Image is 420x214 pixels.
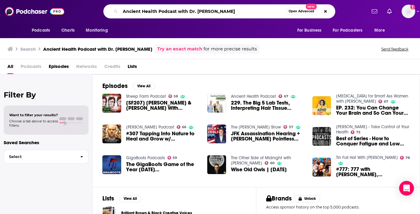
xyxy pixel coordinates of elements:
a: Sheep Farm Podcast [126,94,166,99]
a: ListsView All [102,195,141,202]
span: Monitoring [86,26,108,35]
h3: Search [20,46,36,52]
a: 57 [283,125,293,129]
span: Want to filter your results? [9,113,58,117]
a: ADHD for Smart Ass Women with Tracy Otsuka [336,93,408,104]
img: #307 Tapping Into Nature to Heal and Grow w/ Matt Roeske [102,125,121,143]
span: #777: 777 with [PERSON_NAME], [PERSON_NAME], [PERSON_NAME] [PERSON_NAME] and [PERSON_NAME] [336,167,410,177]
h3: Ancient Health Podcast with Dr. [PERSON_NAME] [43,46,152,52]
img: Best of Series - How to Conquer Fatigue and Low Energy [312,127,331,146]
a: 58 [168,94,178,98]
a: Kyle Kingsbury Podcast [126,125,174,130]
div: Open Intercom Messenger [399,181,414,196]
button: open menu [370,25,393,36]
span: Credits [104,61,120,74]
a: 229. The Big 5 Lab Tests, Interpreting Hair Tissue Mineral Analysis, and Importance of Building R... [231,100,305,111]
span: The GigaBoots Game of the Year [DATE] [GEOGRAPHIC_DATA] [Part 4] [126,162,200,172]
h2: Lists [102,195,114,202]
span: 57 [289,126,293,129]
span: EP. 232: You Can Change Your Brain and So Can Your Child with Neuroeducation Expert [PERSON_NAME] [336,105,410,116]
a: Show notifications dropdown [369,6,380,17]
a: Show notifications dropdown [385,6,394,17]
a: JFK Assassination Hearing + Cory Booker’s Pointless “Filibuster” Never Ends…Literally [231,131,305,141]
span: Select [4,155,75,159]
img: Wise Old Owls | 04-02-25 [207,155,226,174]
a: 67 [378,100,388,103]
a: 66 [177,125,187,129]
span: Podcasts [32,26,50,35]
span: 78 [406,157,410,159]
a: 59 [167,156,177,160]
svg: Add a profile image [410,5,415,10]
a: Best of Series - How to Conquer Fatigue and Low Energy [336,136,410,146]
button: View All [119,195,141,202]
a: #307 Tapping Into Nature to Heal and Grow w/ Matt Roeske [126,131,200,141]
input: Search podcasts, credits, & more... [120,6,286,16]
a: The Rich Zeoli Show [231,125,281,130]
img: User Profile [401,5,415,18]
span: 66 [182,126,186,129]
span: 73 [356,131,360,134]
p: Access sponsor history on the top 5,000 podcasts. [266,205,410,209]
span: 59 [173,157,177,159]
span: [SF207] [PERSON_NAME] & [PERSON_NAME] With [PERSON_NAME] [126,100,200,111]
img: The GigaBoots Game of the Year 2024 Podstravaganza [Part 4] [102,155,121,174]
div: Search podcasts, credits, & more... [103,4,335,18]
span: Choose a tab above to access filters. [9,119,58,128]
span: Podcasts [21,61,41,74]
img: 229. The Big 5 Lab Tests, Interpreting Hair Tissue Mineral Analysis, and Importance of Building R... [207,94,226,113]
a: 73 [351,130,360,134]
span: for more precise results [204,46,257,53]
button: Show profile menu [401,5,415,18]
a: EpisodesView All [102,82,155,90]
h2: Brands [266,195,292,202]
img: EP. 232: You Can Change Your Brain and So Can Your Child with Neuroeducation Expert Barbara Arrow... [312,96,331,115]
a: EP. 232: You Can Change Your Brain and So Can Your Child with Neuroeducation Expert Barbara Arrow... [336,105,410,116]
span: New [306,4,317,10]
button: open menu [293,25,329,36]
button: Send feedback [379,46,410,52]
h2: Filter By [4,90,89,99]
button: open menu [329,25,371,36]
span: #307 Tapping Into Nature to Heal and Grow w/ [PERSON_NAME] [126,131,200,141]
span: Open Advanced [289,10,314,13]
a: Episodes [49,61,69,74]
p: Saved Searches [4,140,89,145]
img: [SF207] Dom & Chris Chat With Matt Sergiou [102,94,121,113]
img: JFK Assassination Hearing + Cory Booker’s Pointless “Filibuster” Never Ends…Literally [207,125,226,143]
button: Open AdvancedNew [286,8,317,15]
span: JFK Assassination Hearing + [PERSON_NAME] Pointless “Filibuster” Never Ends…Literally [231,131,305,141]
span: 67 [384,100,388,103]
button: open menu [27,25,58,36]
button: View All [133,82,155,90]
span: Charts [61,26,75,35]
a: 60 [265,161,274,165]
img: #777: 777 with Isaac Weishaupt, Mark Steeves, John Lee Chalbeck and Giovanni Vuk [312,158,331,176]
a: Try an exact match [157,46,202,53]
a: 78 [400,156,410,160]
button: open menu [81,25,116,36]
span: For Business [297,26,321,35]
a: Wise Old Owls | 04-02-25 [231,167,287,172]
span: Networks [76,61,97,74]
img: Podchaser - Follow, Share and Rate Podcasts [5,6,64,17]
a: Tin Foil Hat With Sam Tripoli [336,155,397,160]
a: The GigaBoots Game of the Year 2024 Podstravaganza [Part 4] [126,162,200,172]
span: Wise Old Owls | [DATE] [231,167,287,172]
span: 60 [270,162,274,164]
a: Dr. Joseph Mercola - Take Control of Your Health [336,124,409,135]
span: Logged in as Ashley_Beenen [401,5,415,18]
a: #777: 777 with Isaac Weishaupt, Mark Steeves, John Lee Chalbeck and Giovanni Vuk [336,167,410,177]
span: More [374,26,385,35]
